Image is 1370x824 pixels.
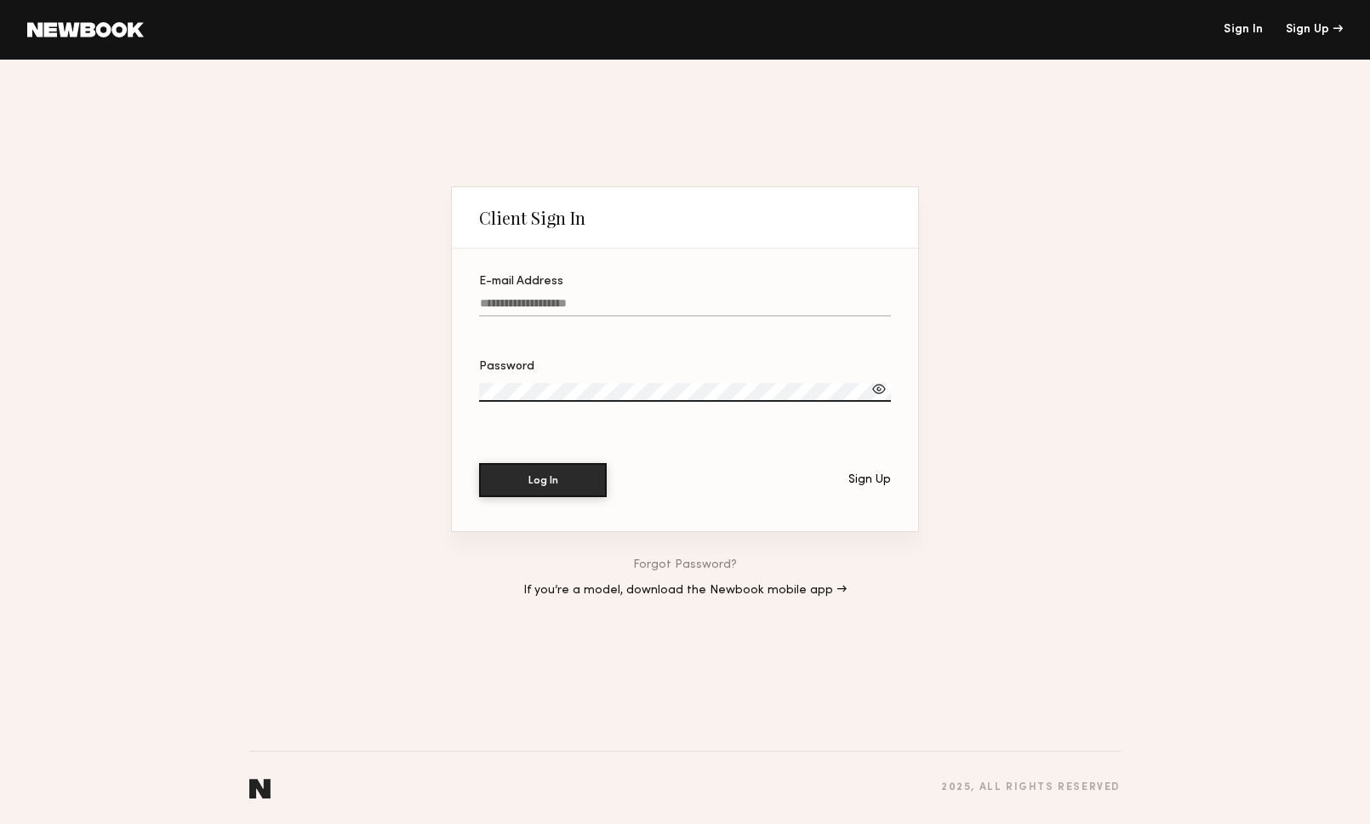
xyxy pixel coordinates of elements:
div: Sign Up [848,474,891,486]
a: Forgot Password? [633,559,737,571]
a: Sign In [1224,24,1263,36]
button: Log In [479,463,607,497]
div: Client Sign In [479,208,585,228]
a: If you’re a model, download the Newbook mobile app → [523,585,847,597]
input: Password [479,383,891,402]
div: Password [479,361,891,373]
div: E-mail Address [479,276,891,288]
div: 2025 , all rights reserved [941,782,1121,793]
input: E-mail Address [479,297,891,317]
div: Sign Up [1286,24,1343,36]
